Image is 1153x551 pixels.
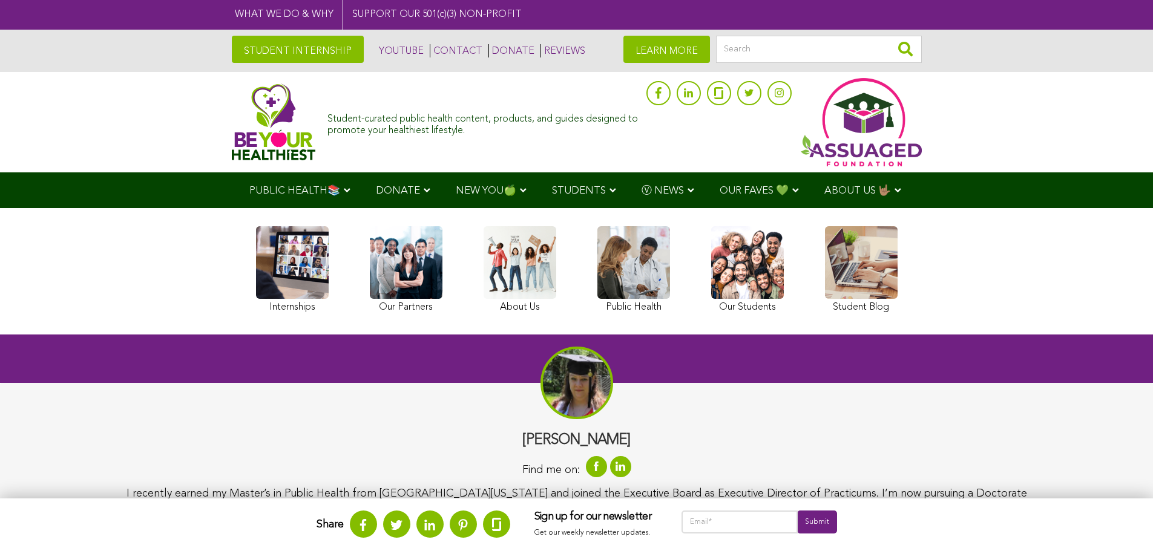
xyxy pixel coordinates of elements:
[798,511,836,534] input: Submit
[232,83,316,160] img: Assuaged
[317,519,344,530] strong: Share
[824,186,891,196] span: ABOUT US 🤟🏽
[492,518,501,531] img: glassdoor.svg
[540,44,585,57] a: REVIEWS
[716,36,922,63] input: Search
[430,44,482,57] a: CONTACT
[522,460,580,480] span: Find me on:
[125,431,1028,450] h3: [PERSON_NAME]
[720,186,789,196] span: OUR FAVES 💚
[801,78,922,166] img: Assuaged App
[376,44,424,57] a: YOUTUBE
[534,511,657,524] h3: Sign up for our newsletter
[456,186,516,196] span: NEW YOU🍏
[623,36,710,63] a: LEARN MORE
[1092,493,1153,551] iframe: Chat Widget
[534,527,657,540] p: Get our weekly newsletter updates.
[488,44,534,57] a: DONATE
[232,36,364,63] a: STUDENT INTERNSHIP
[232,172,922,208] div: Navigation Menu
[552,186,606,196] span: STUDENTS
[376,186,420,196] span: DONATE
[327,108,640,137] div: Student-curated public health content, products, and guides designed to promote your healthiest l...
[642,186,684,196] span: Ⓥ NEWS
[249,186,340,196] span: PUBLIC HEALTH📚
[682,511,798,534] input: Email*
[714,87,723,99] img: glassdoor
